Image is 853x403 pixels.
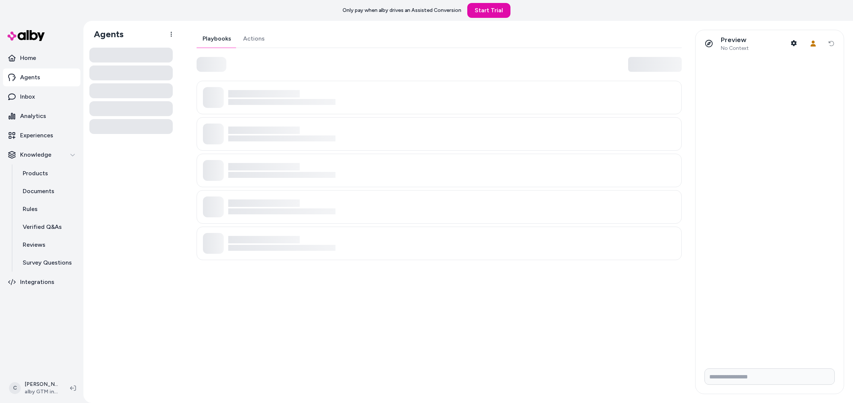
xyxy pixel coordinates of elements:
[25,388,58,396] span: alby GTM internal
[15,218,80,236] a: Verified Q&As
[23,240,45,249] p: Reviews
[3,127,80,144] a: Experiences
[23,187,54,196] p: Documents
[20,92,35,101] p: Inbox
[721,36,749,44] p: Preview
[704,368,835,385] input: Write your prompt here
[721,45,749,52] span: No Context
[15,254,80,272] a: Survey Questions
[15,182,80,200] a: Documents
[20,131,53,140] p: Experiences
[23,205,38,214] p: Rules
[3,49,80,67] a: Home
[7,30,45,41] img: alby Logo
[3,273,80,291] a: Integrations
[4,376,64,400] button: C[PERSON_NAME]alby GTM internal
[15,200,80,218] a: Rules
[20,278,54,287] p: Integrations
[15,236,80,254] a: Reviews
[3,88,80,106] a: Inbox
[467,3,510,18] a: Start Trial
[20,54,36,63] p: Home
[20,112,46,121] p: Analytics
[3,146,80,164] button: Knowledge
[20,150,51,159] p: Knowledge
[9,382,21,394] span: C
[20,73,40,82] p: Agents
[237,30,271,48] a: Actions
[3,107,80,125] a: Analytics
[23,223,62,231] p: Verified Q&As
[343,7,461,14] p: Only pay when alby drives an Assisted Conversion
[15,164,80,182] a: Products
[23,169,48,178] p: Products
[25,381,58,388] p: [PERSON_NAME]
[197,30,237,48] a: Playbooks
[23,258,72,267] p: Survey Questions
[88,29,124,40] h1: Agents
[3,68,80,86] a: Agents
